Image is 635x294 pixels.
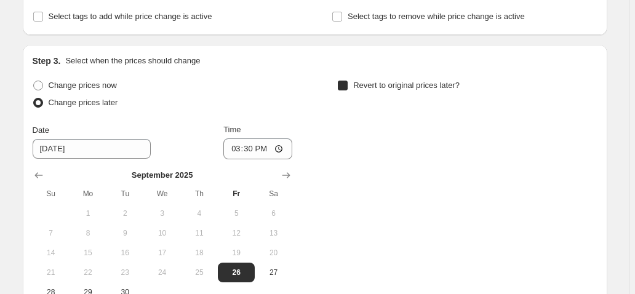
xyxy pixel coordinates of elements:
th: Friday [218,184,255,204]
button: Today Friday September 26 2025 [218,263,255,282]
button: Friday September 19 2025 [218,243,255,263]
button: Show previous month, August 2025 [30,167,47,184]
button: Monday September 22 2025 [70,263,106,282]
span: 20 [260,248,287,258]
button: Saturday September 20 2025 [255,243,292,263]
span: 27 [260,268,287,277]
button: Thursday September 4 2025 [181,204,218,223]
span: 2 [111,209,138,218]
span: Tu [111,189,138,199]
span: 21 [38,268,65,277]
th: Sunday [33,184,70,204]
span: Select tags to remove while price change is active [348,12,525,21]
button: Tuesday September 2 2025 [106,204,143,223]
button: Sunday September 14 2025 [33,243,70,263]
span: 12 [223,228,250,238]
p: Select when the prices should change [65,55,200,67]
span: Sa [260,189,287,199]
button: Sunday September 7 2025 [33,223,70,243]
span: Mo [74,189,102,199]
span: 3 [148,209,175,218]
button: Monday September 1 2025 [70,204,106,223]
button: Show next month, October 2025 [278,167,295,184]
span: 26 [223,268,250,277]
span: Su [38,189,65,199]
button: Saturday September 13 2025 [255,223,292,243]
th: Thursday [181,184,218,204]
span: 22 [74,268,102,277]
span: Th [186,189,213,199]
th: Saturday [255,184,292,204]
span: 23 [111,268,138,277]
button: Saturday September 6 2025 [255,204,292,223]
button: Thursday September 11 2025 [181,223,218,243]
span: 5 [223,209,250,218]
span: 9 [111,228,138,238]
span: 7 [38,228,65,238]
span: 8 [74,228,102,238]
span: 16 [111,248,138,258]
span: 6 [260,209,287,218]
button: Thursday September 25 2025 [181,263,218,282]
button: Wednesday September 17 2025 [143,243,180,263]
button: Monday September 15 2025 [70,243,106,263]
button: Saturday September 27 2025 [255,263,292,282]
input: 9/26/2025 [33,139,151,159]
span: 18 [186,248,213,258]
span: We [148,189,175,199]
span: 24 [148,268,175,277]
span: 17 [148,248,175,258]
button: Friday September 5 2025 [218,204,255,223]
span: Revert to original prices later? [353,81,460,90]
button: Monday September 8 2025 [70,223,106,243]
span: 11 [186,228,213,238]
button: Wednesday September 10 2025 [143,223,180,243]
span: 19 [223,248,250,258]
span: Fr [223,189,250,199]
span: 13 [260,228,287,238]
span: 10 [148,228,175,238]
span: 25 [186,268,213,277]
span: Change prices later [49,98,118,107]
button: Tuesday September 9 2025 [106,223,143,243]
span: 15 [74,248,102,258]
input: 12:00 [223,138,292,159]
button: Tuesday September 23 2025 [106,263,143,282]
span: 4 [186,209,213,218]
span: Date [33,125,49,135]
span: 1 [74,209,102,218]
th: Tuesday [106,184,143,204]
span: Select tags to add while price change is active [49,12,212,21]
h2: Step 3. [33,55,61,67]
button: Wednesday September 3 2025 [143,204,180,223]
button: Sunday September 21 2025 [33,263,70,282]
th: Wednesday [143,184,180,204]
button: Tuesday September 16 2025 [106,243,143,263]
button: Thursday September 18 2025 [181,243,218,263]
span: Change prices now [49,81,117,90]
button: Friday September 12 2025 [218,223,255,243]
th: Monday [70,184,106,204]
span: 14 [38,248,65,258]
button: Wednesday September 24 2025 [143,263,180,282]
span: Time [223,125,241,134]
